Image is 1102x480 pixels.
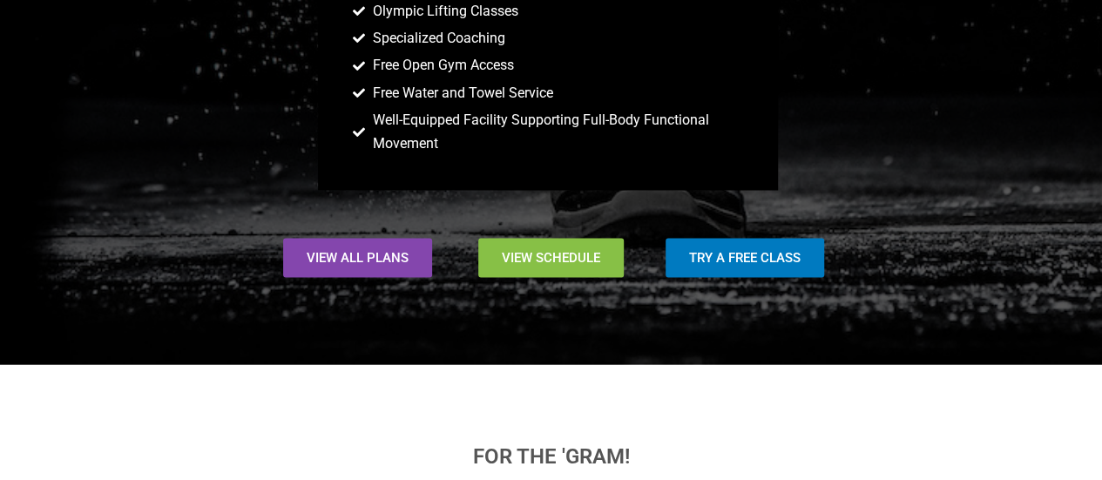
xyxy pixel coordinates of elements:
a: Try a Free Class [666,238,824,277]
span: Well-Equipped Facility Supporting Full-Body Functional Movement [368,109,743,155]
span: View Schedule [502,251,600,264]
a: View All Plans [283,238,432,277]
a: View Schedule [478,238,624,277]
span: Specialized Coaching [368,27,505,50]
span: Free Water and Towel Service [368,82,553,105]
span: View All Plans [307,251,409,264]
span: Try a Free Class [689,251,801,264]
h5: for the 'gram! [64,445,1039,466]
span: Free Open Gym Access [368,54,514,77]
